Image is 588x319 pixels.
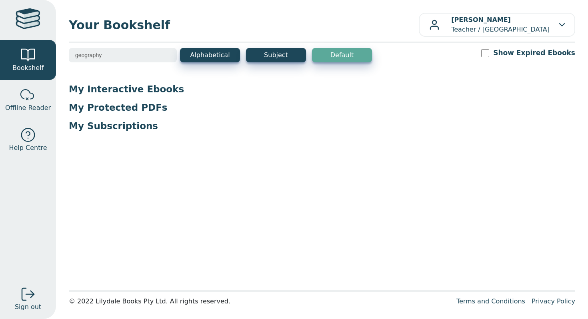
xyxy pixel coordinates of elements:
[419,13,575,37] button: [PERSON_NAME]Teacher / [GEOGRAPHIC_DATA]
[69,48,177,62] input: Search bookshelf (E.g: psychology)
[532,297,575,305] a: Privacy Policy
[69,102,575,114] p: My Protected PDFs
[12,63,44,73] span: Bookshelf
[246,48,306,62] button: Subject
[180,48,240,62] button: Alphabetical
[9,143,47,153] span: Help Centre
[15,302,41,312] span: Sign out
[69,120,575,132] p: My Subscriptions
[312,48,372,62] button: Default
[5,103,51,113] span: Offline Reader
[69,83,575,95] p: My Interactive Ebooks
[451,16,511,24] b: [PERSON_NAME]
[451,15,550,34] p: Teacher / [GEOGRAPHIC_DATA]
[69,297,450,306] div: © 2022 Lilydale Books Pty Ltd. All rights reserved.
[69,16,419,34] span: Your Bookshelf
[493,48,575,58] label: Show Expired Ebooks
[456,297,525,305] a: Terms and Conditions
